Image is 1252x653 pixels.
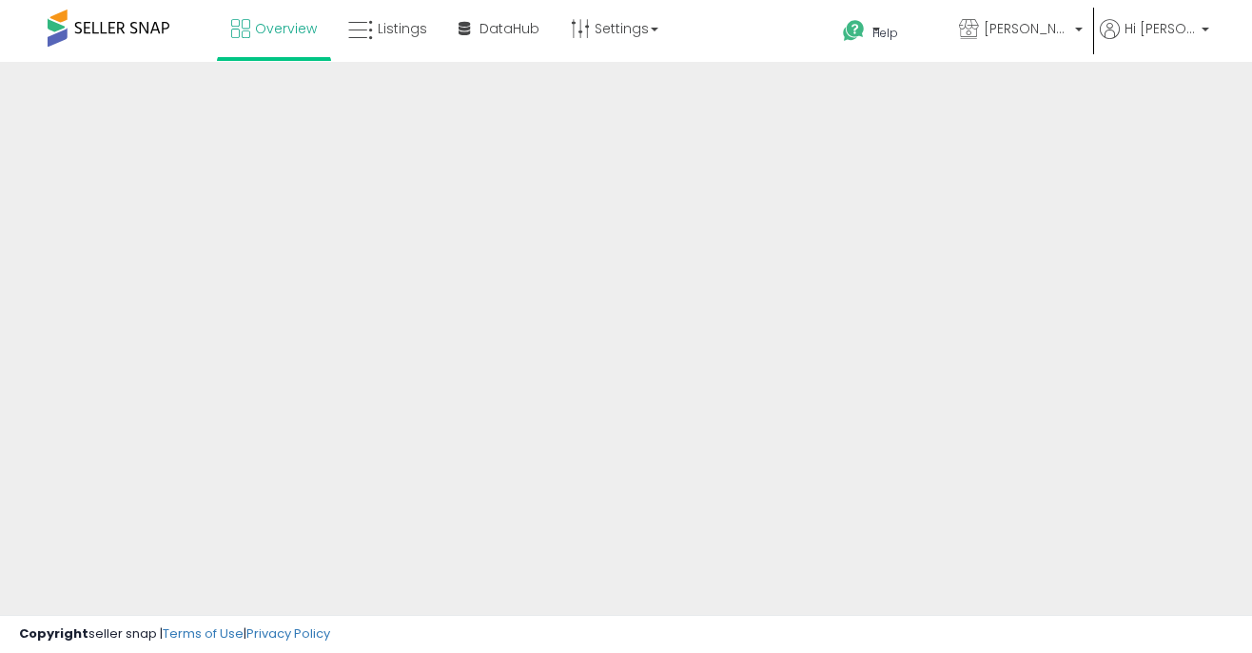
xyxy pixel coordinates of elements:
[1100,19,1209,62] a: Hi [PERSON_NAME]
[479,19,539,38] span: DataHub
[872,25,898,41] span: Help
[1125,19,1196,38] span: Hi [PERSON_NAME]
[19,625,330,643] div: seller snap | |
[984,19,1069,38] span: [PERSON_NAME] International
[19,624,88,643] strong: Copyright
[163,624,244,643] a: Terms of Use
[255,19,317,38] span: Overview
[842,19,866,43] i: Get Help
[378,19,427,38] span: Listings
[828,5,942,62] a: Help
[246,624,330,643] a: Privacy Policy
